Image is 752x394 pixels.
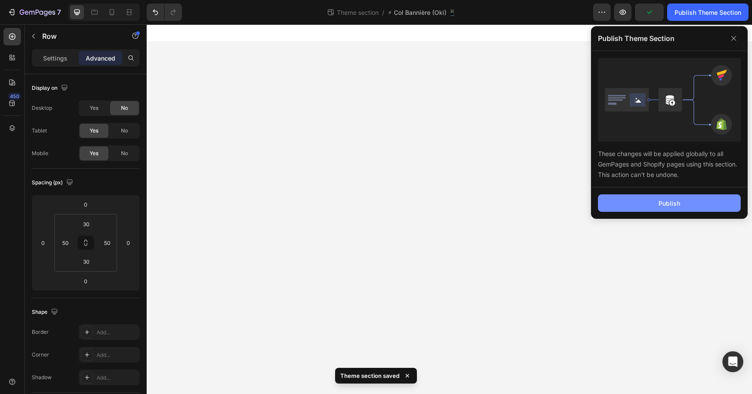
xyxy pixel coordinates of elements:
[675,8,741,17] div: Publish Theme Section
[658,199,680,208] div: Publish
[340,371,399,380] p: Theme section saved
[90,104,98,112] span: Yes
[97,374,138,382] div: Add...
[32,104,52,112] div: Desktop
[32,177,75,189] div: Spacing (px)
[57,7,61,17] p: 7
[147,24,752,394] iframe: Design area
[32,306,60,318] div: Shape
[382,8,384,17] span: /
[32,328,49,336] div: Border
[598,33,675,44] p: Publish Theme Section
[32,82,70,94] div: Display on
[32,374,52,381] div: Shadow
[722,351,743,372] div: Open Intercom Messenger
[32,127,47,135] div: Tablet
[59,236,72,249] input: 50px
[32,149,48,157] div: Mobile
[121,149,128,157] span: No
[667,3,749,21] button: Publish Theme Section
[77,198,94,211] input: 0
[8,93,21,100] div: 450
[77,275,94,288] input: 0
[77,255,95,268] input: 30px
[86,54,115,63] p: Advanced
[101,236,114,249] input: 50px
[147,3,182,21] div: Undo/Redo
[32,351,49,359] div: Corner
[97,351,138,359] div: Add...
[122,236,135,249] input: 0
[388,8,456,17] span: ⚡ Col Bannière (Oki) 📱
[42,31,116,41] p: Row
[598,142,741,180] div: These changes will be applied globally to all GemPages and Shopify pages using this section. This...
[77,217,95,231] input: 30px
[37,236,50,249] input: 0
[90,149,98,157] span: Yes
[598,194,741,212] button: Publish
[335,8,380,17] span: Theme section
[97,329,138,336] div: Add...
[3,3,65,21] button: 7
[43,54,67,63] p: Settings
[90,127,98,135] span: Yes
[121,127,128,135] span: No
[121,104,128,112] span: No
